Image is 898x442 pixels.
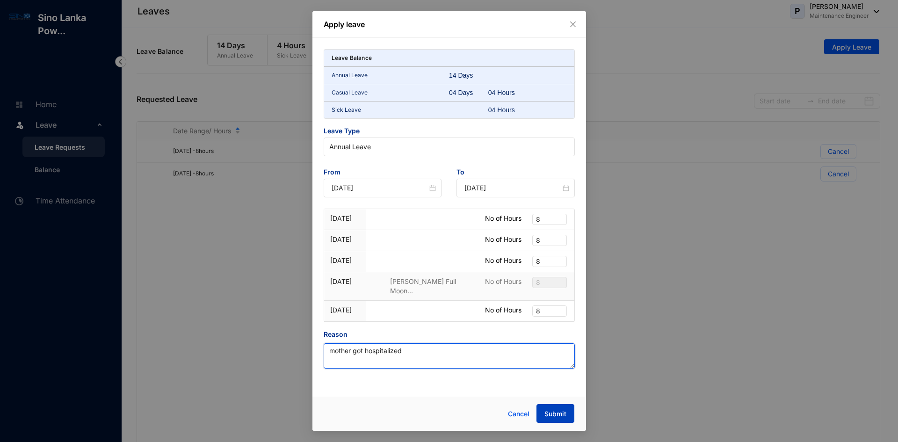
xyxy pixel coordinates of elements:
[324,329,354,340] label: Reason
[536,306,563,316] span: 8
[330,235,360,244] p: [DATE]
[485,256,521,265] p: No of Hours
[330,214,360,223] p: [DATE]
[544,409,566,419] span: Submit
[332,71,449,80] p: Annual Leave
[508,409,529,419] span: Cancel
[329,140,569,154] span: Annual Leave
[536,214,563,225] span: 8
[332,53,372,63] p: Leave Balance
[488,105,528,115] div: 04 Hours
[536,277,563,288] span: 8
[501,405,536,423] button: Cancel
[485,235,521,244] p: No of Hours
[536,404,574,423] button: Submit
[464,183,561,193] input: End Date
[485,214,521,223] p: No of Hours
[485,305,521,315] p: No of Hours
[449,71,488,80] div: 14 Days
[330,305,360,315] p: [DATE]
[488,88,528,97] div: 04 Hours
[324,167,442,179] span: From
[330,256,360,265] p: [DATE]
[324,19,575,30] p: Apply leave
[324,126,575,138] span: Leave Type
[536,235,563,246] span: 8
[449,88,488,97] div: 04 Days
[332,183,428,193] input: Start Date
[568,19,578,29] button: Close
[536,256,563,267] span: 8
[324,343,575,369] textarea: Reason
[390,277,466,296] p: [PERSON_NAME] Full Moon...
[332,88,449,97] p: Casual Leave
[332,105,449,115] p: Sick Leave
[485,277,521,286] p: No of Hours
[456,167,575,179] span: To
[330,277,360,286] p: [DATE]
[569,21,577,28] span: close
